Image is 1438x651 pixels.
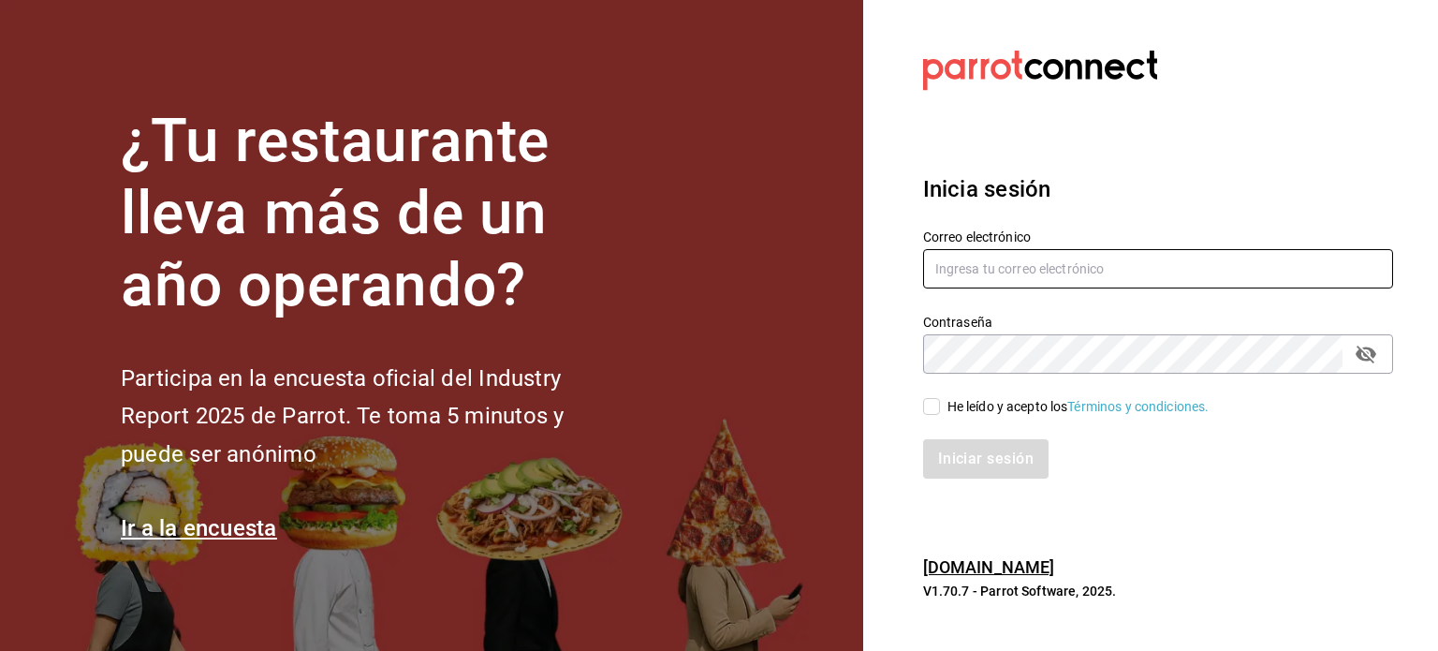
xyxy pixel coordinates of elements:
h2: Participa en la encuesta oficial del Industry Report 2025 de Parrot. Te toma 5 minutos y puede se... [121,360,626,474]
p: V1.70.7 - Parrot Software, 2025. [923,582,1393,600]
a: [DOMAIN_NAME] [923,557,1055,577]
label: Correo electrónico [923,230,1393,244]
div: He leído y acepto los [947,397,1210,417]
label: Contraseña [923,316,1393,329]
a: Términos y condiciones. [1067,399,1209,414]
h3: Inicia sesión [923,172,1393,206]
h1: ¿Tu restaurante lleva más de un año operando? [121,106,626,321]
input: Ingresa tu correo electrónico [923,249,1393,289]
a: Ir a la encuesta [121,515,277,541]
button: passwordField [1350,338,1382,370]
